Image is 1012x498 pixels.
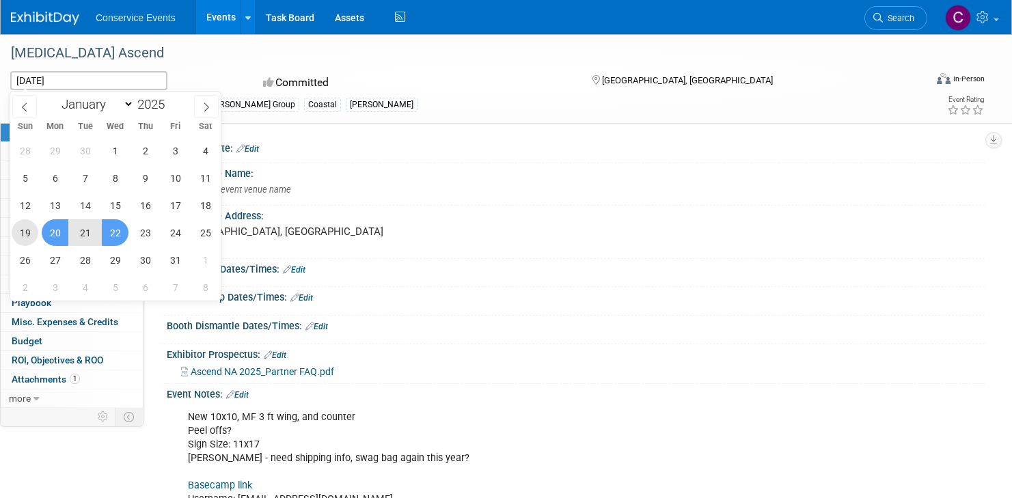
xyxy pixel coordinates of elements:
[72,165,98,191] span: October 7, 2025
[945,5,971,31] img: Chris Ogletree
[167,206,985,223] div: Event Venue Address:
[12,316,118,327] span: Misc. Expenses & Credits
[1,275,143,294] a: Tasks
[181,366,334,377] a: Ascend NA 2025_Partner FAQ.pdf
[92,408,115,426] td: Personalize Event Tab Strip
[72,274,98,301] span: November 4, 2025
[102,247,128,273] span: October 29, 2025
[132,219,159,246] span: October 23, 2025
[162,192,189,219] span: October 17, 2025
[132,192,159,219] span: October 16, 2025
[947,96,984,103] div: Event Rating
[55,96,134,113] select: Month
[192,192,219,219] span: October 18, 2025
[1,256,143,275] a: Sponsorships
[937,73,951,84] img: Format-Inperson.png
[12,247,38,273] span: October 26, 2025
[203,98,299,112] div: [PERSON_NAME] Group
[839,71,985,92] div: Event Format
[162,165,189,191] span: October 10, 2025
[1,142,143,161] a: Booth
[264,350,286,360] a: Edit
[1,294,143,312] a: Playbook
[132,247,159,273] span: October 30, 2025
[10,122,40,131] span: Sun
[12,192,38,219] span: October 12, 2025
[883,13,914,23] span: Search
[162,247,189,273] span: October 31, 2025
[182,184,291,195] span: Specify event venue name
[1,351,143,370] a: ROI, Objectives & ROO
[1,237,143,255] a: Shipments
[42,192,68,219] span: October 13, 2025
[192,137,219,164] span: October 4, 2025
[162,137,189,164] span: October 3, 2025
[1,332,143,350] a: Budget
[102,137,128,164] span: October 1, 2025
[1,313,143,331] a: Misc. Expenses & Credits
[167,138,985,156] div: Event Website:
[1,123,143,141] a: Event Information
[192,247,219,273] span: November 1, 2025
[102,274,128,301] span: November 5, 2025
[132,165,159,191] span: October 9, 2025
[192,274,219,301] span: November 8, 2025
[12,137,38,164] span: September 28, 2025
[12,274,38,301] span: November 2, 2025
[12,219,38,246] span: October 19, 2025
[132,274,159,301] span: November 6, 2025
[6,41,902,66] div: [MEDICAL_DATA] Ascend
[12,355,103,365] span: ROI, Objectives & ROO
[226,390,249,400] a: Edit
[131,122,161,131] span: Thu
[191,366,334,377] span: Ascend NA 2025_Partner FAQ.pdf
[70,122,100,131] span: Tue
[1,389,143,408] a: more
[96,12,176,23] span: Conservice Events
[42,137,68,164] span: September 29, 2025
[102,192,128,219] span: October 15, 2025
[9,393,31,404] span: more
[1,199,143,217] a: Asset Reservations9
[305,322,328,331] a: Edit
[115,408,143,426] td: Toggle Event Tabs
[188,480,252,491] a: Basecamp link
[1,180,143,198] a: Travel Reservations
[42,219,68,246] span: October 20, 2025
[162,219,189,246] span: October 24, 2025
[192,219,219,246] span: October 25, 2025
[182,225,493,238] pre: [GEOGRAPHIC_DATA], [GEOGRAPHIC_DATA]
[236,144,259,154] a: Edit
[102,219,128,246] span: October 22, 2025
[1,218,143,236] a: Giveaways
[346,98,418,112] div: [PERSON_NAME]
[167,344,985,362] div: Exhibitor Prospectus:
[42,274,68,301] span: November 3, 2025
[167,384,985,402] div: Event Notes:
[191,122,221,131] span: Sat
[259,71,570,95] div: Committed
[12,374,80,385] span: Attachments
[162,274,189,301] span: November 7, 2025
[102,165,128,191] span: October 8, 2025
[42,165,68,191] span: October 6, 2025
[132,137,159,164] span: October 2, 2025
[864,6,927,30] a: Search
[12,297,51,308] span: Playbook
[72,137,98,164] span: September 30, 2025
[167,316,985,333] div: Booth Dismantle Dates/Times:
[290,293,313,303] a: Edit
[283,265,305,275] a: Edit
[602,75,773,85] span: [GEOGRAPHIC_DATA], [GEOGRAPHIC_DATA]
[72,219,98,246] span: October 21, 2025
[134,96,175,112] input: Year
[167,259,985,277] div: Exhibit Hall Dates/Times:
[100,122,131,131] span: Wed
[10,71,167,90] input: Event Start Date - End Date
[12,165,38,191] span: October 5, 2025
[192,165,219,191] span: October 11, 2025
[167,287,985,305] div: Booth Set-up Dates/Times:
[12,335,42,346] span: Budget
[167,163,985,180] div: Event Venue Name:
[304,98,341,112] div: Coastal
